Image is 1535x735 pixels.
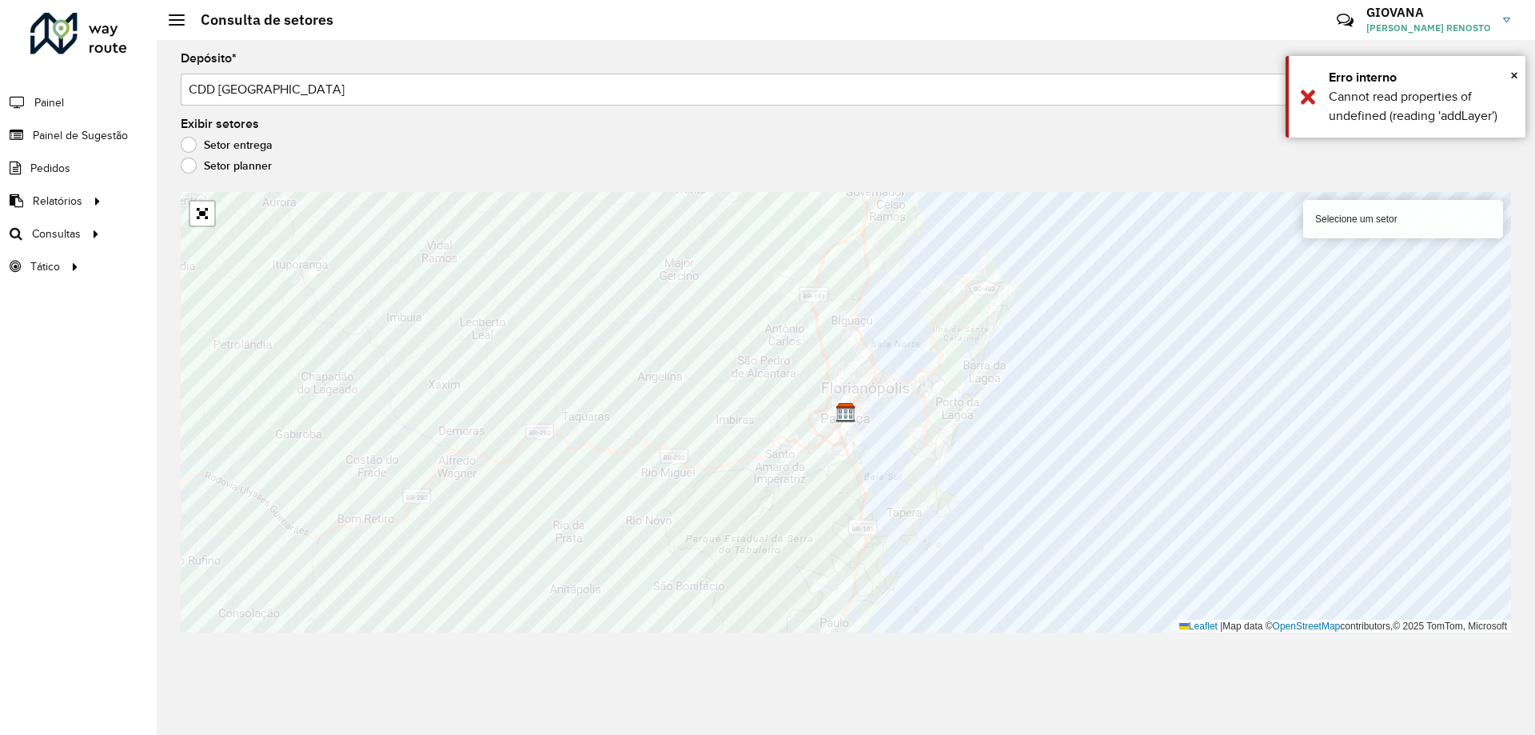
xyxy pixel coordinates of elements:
span: [PERSON_NAME] RENOSTO [1366,21,1491,35]
span: | [1220,621,1222,632]
span: Painel de Sugestão [33,127,128,144]
a: Leaflet [1179,621,1218,632]
div: Map data © contributors,© 2025 TomTom, Microsoft [1175,620,1511,633]
div: Cannot read properties of undefined (reading 'addLayer') [1329,87,1513,126]
h3: GIOVANA [1366,5,1491,20]
label: Depósito [181,49,237,68]
span: × [1510,66,1518,84]
label: Setor entrega [181,137,273,153]
a: Abrir mapa em tela cheia [190,202,214,226]
label: Setor planner [181,158,272,174]
span: Relatórios [33,193,82,210]
span: Pedidos [30,160,70,177]
a: Contato Rápido [1328,3,1362,38]
div: Erro interno [1329,68,1513,87]
div: Selecione um setor [1303,200,1503,238]
h2: Consulta de setores [185,11,333,29]
a: OpenStreetMap [1273,621,1341,632]
span: Tático [30,258,60,275]
span: Painel [34,94,64,111]
label: Exibir setores [181,114,259,134]
button: Close [1510,63,1518,87]
span: Consultas [32,226,81,242]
